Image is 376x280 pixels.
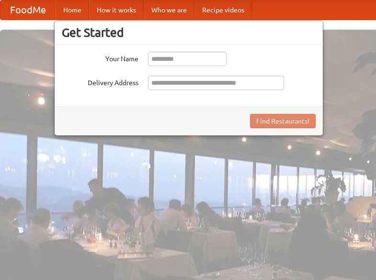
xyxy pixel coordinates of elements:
[144,0,194,20] a: Who we are
[62,52,138,64] label: Your Name
[250,114,316,128] button: Find Restaurants!
[62,76,138,88] label: Delivery Address
[89,0,144,20] a: How it works
[56,0,89,20] a: Home
[0,0,56,20] a: FoodMe
[62,25,316,40] h3: Get Started
[194,0,252,20] a: Recipe videos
